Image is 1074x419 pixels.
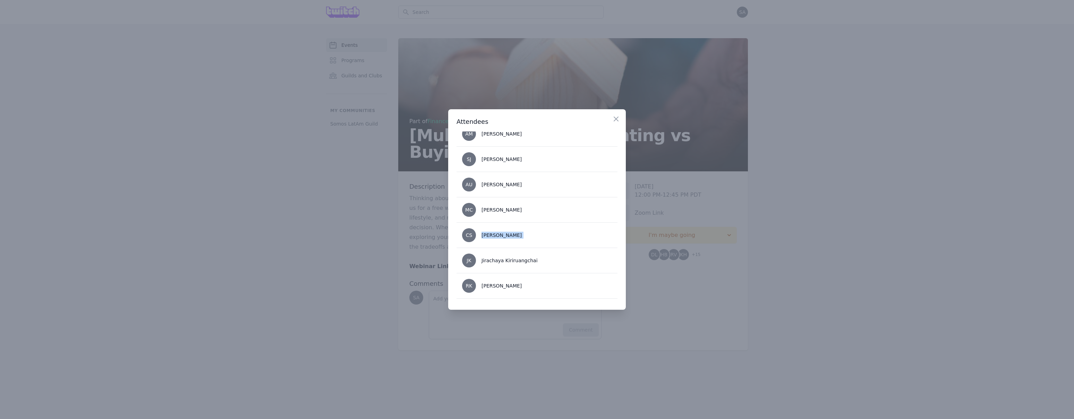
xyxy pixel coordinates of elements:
span: MC [465,207,473,212]
h3: Attendees [457,118,617,126]
span: AU [466,182,472,187]
span: CS [466,233,472,238]
div: Jirachaya Kiriruangchai [481,257,538,264]
span: RK [466,283,472,288]
div: [PERSON_NAME] [481,282,522,289]
div: [PERSON_NAME] [481,232,522,239]
span: AM [465,131,473,136]
div: [PERSON_NAME] [481,206,522,213]
span: SJ [467,157,471,162]
div: [PERSON_NAME] [481,130,522,137]
span: JK [467,258,471,263]
div: [PERSON_NAME] [481,181,522,188]
div: [PERSON_NAME] [481,156,522,163]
